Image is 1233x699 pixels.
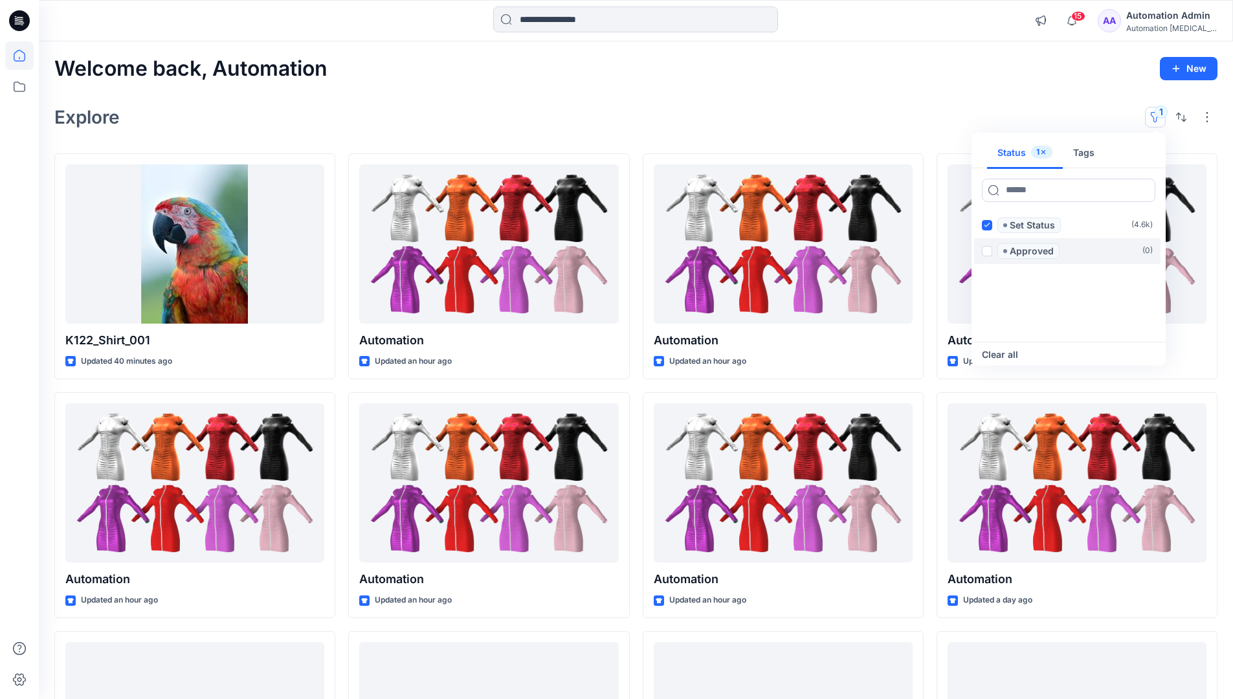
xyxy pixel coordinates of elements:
[669,594,746,607] p: Updated an hour ago
[1145,107,1166,128] button: 1
[359,164,618,324] a: Automation
[81,594,158,607] p: Updated an hour ago
[65,403,324,563] a: Automation
[654,403,913,563] a: Automation
[375,594,452,607] p: Updated an hour ago
[54,57,328,81] h2: Welcome back, Automation
[997,217,1061,233] span: Set Status
[654,331,913,349] p: Automation
[987,138,1063,169] button: Status
[1071,11,1085,21] span: 15
[963,355,1040,368] p: Updated an hour ago
[654,164,913,324] a: Automation
[1126,8,1217,23] div: Automation Admin
[948,164,1206,324] a: Automation
[948,331,1206,349] p: Automation
[982,347,1018,362] button: Clear all
[1160,57,1217,80] button: New
[65,164,324,324] a: K122_Shirt_001
[375,355,452,368] p: Updated an hour ago
[654,570,913,588] p: Automation
[948,570,1206,588] p: Automation
[81,355,172,368] p: Updated 40 minutes ago
[54,107,120,128] h2: Explore
[1010,243,1054,259] p: Approved
[1036,146,1039,159] p: 1
[1126,23,1217,33] div: Automation [MEDICAL_DATA]...
[1063,138,1105,169] button: Tags
[963,594,1032,607] p: Updated a day ago
[1142,244,1153,258] p: ( 0 )
[359,331,618,349] p: Automation
[997,243,1060,259] span: Approved
[1010,217,1055,233] p: Set Status
[65,331,324,349] p: K122_Shirt_001
[359,570,618,588] p: Automation
[669,355,746,368] p: Updated an hour ago
[65,570,324,588] p: Automation
[1131,218,1153,232] p: ( 4.6k )
[948,403,1206,563] a: Automation
[1098,9,1121,32] div: AA
[359,403,618,563] a: Automation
